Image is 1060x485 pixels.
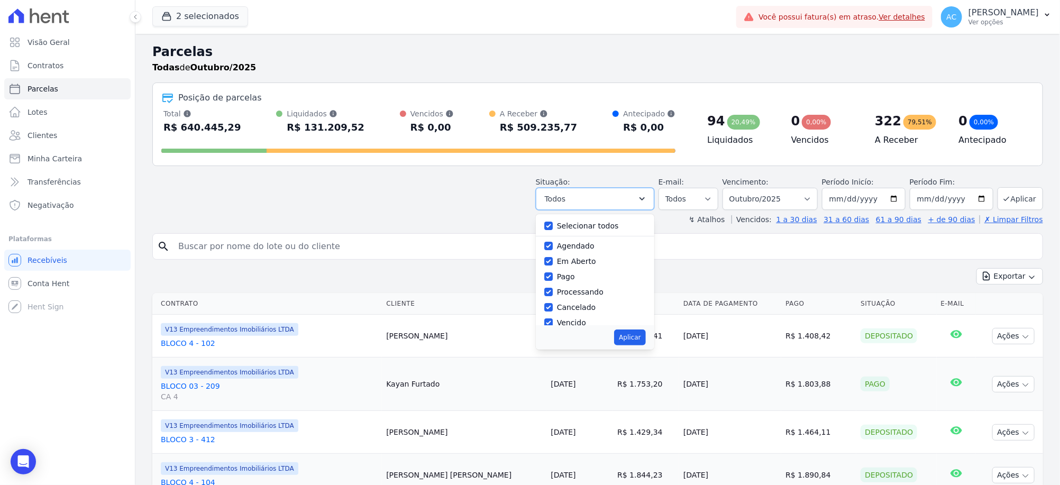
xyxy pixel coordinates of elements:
[992,467,1035,483] button: Ações
[382,293,546,315] th: Cliente
[410,119,454,136] div: R$ 0,00
[759,12,925,23] span: Você possui fatura(s) em atraso.
[707,113,725,130] div: 94
[4,273,131,294] a: Conta Hent
[992,328,1035,344] button: Ações
[723,178,769,186] label: Vencimento:
[613,411,679,454] td: R$ 1.429,34
[410,108,454,119] div: Vencidos
[933,2,1060,32] button: AC [PERSON_NAME] Ver opções
[4,125,131,146] a: Clientes
[781,315,856,358] td: R$ 1.408,42
[4,78,131,99] a: Parcelas
[4,171,131,193] a: Transferências
[861,468,917,482] div: Depositado
[157,240,170,253] i: search
[781,293,856,315] th: Pago
[161,391,378,402] span: CA 4
[861,377,890,391] div: Pago
[178,91,262,104] div: Posição de parcelas
[623,108,675,119] div: Antecipado
[161,323,298,336] span: V13 Empreendimentos Imobiliários LTDA
[992,424,1035,441] button: Ações
[382,411,546,454] td: [PERSON_NAME]
[536,178,570,186] label: Situação:
[161,381,378,402] a: BLOCO 03 - 209CA 4
[689,215,725,224] label: ↯ Atalhos
[4,195,131,216] a: Negativação
[557,257,596,266] label: Em Aberto
[287,108,364,119] div: Liquidados
[161,366,298,379] span: V13 Empreendimentos Imobiliários LTDA
[161,419,298,432] span: V13 Empreendimentos Imobiliários LTDA
[623,119,675,136] div: R$ 0,00
[732,215,772,224] label: Vencidos:
[382,358,546,411] td: Kayan Furtado
[980,215,1043,224] a: ✗ Limpar Filtros
[928,215,975,224] a: + de 90 dias
[161,462,298,475] span: V13 Empreendimentos Imobiliários LTDA
[903,115,936,130] div: 79,51%
[4,102,131,123] a: Lotes
[8,233,126,245] div: Plataformas
[28,37,70,48] span: Visão Geral
[4,250,131,271] a: Recebíveis
[557,242,595,250] label: Agendado
[937,293,976,315] th: E-mail
[968,18,1039,26] p: Ver opções
[679,358,781,411] td: [DATE]
[161,434,378,445] a: BLOCO 3 - 412
[152,6,248,26] button: 2 selecionados
[679,293,781,315] th: Data de Pagamento
[152,293,382,315] th: Contrato
[28,153,82,164] span: Minha Carteira
[802,115,830,130] div: 0,00%
[557,288,604,296] label: Processando
[152,61,256,74] p: de
[500,108,578,119] div: A Receber
[959,134,1026,147] h4: Antecipado
[172,236,1038,257] input: Buscar por nome do lote ou do cliente
[190,62,257,72] strong: Outubro/2025
[28,84,58,94] span: Parcelas
[879,13,926,21] a: Ver detalhes
[163,108,241,119] div: Total
[791,134,858,147] h4: Vencidos
[28,177,81,187] span: Transferências
[28,107,48,117] span: Lotes
[11,449,36,474] div: Open Intercom Messenger
[776,215,817,224] a: 1 a 30 dias
[791,113,800,130] div: 0
[4,148,131,169] a: Minha Carteira
[947,13,957,21] span: AC
[557,222,619,230] label: Selecionar todos
[824,215,869,224] a: 31 a 60 dias
[557,318,586,327] label: Vencido
[551,428,575,436] a: [DATE]
[968,7,1039,18] p: [PERSON_NAME]
[659,178,684,186] label: E-mail:
[28,130,57,141] span: Clientes
[382,315,546,358] td: [PERSON_NAME]
[998,187,1043,210] button: Aplicar
[163,119,241,136] div: R$ 640.445,29
[557,272,575,281] label: Pago
[545,193,565,205] span: Todos
[679,411,781,454] td: [DATE]
[28,60,63,71] span: Contratos
[861,328,917,343] div: Depositado
[992,376,1035,392] button: Ações
[910,177,993,188] label: Período Fim:
[161,338,378,349] a: BLOCO 4 - 102
[152,42,1043,61] h2: Parcelas
[28,278,69,289] span: Conta Hent
[976,268,1043,285] button: Exportar
[4,55,131,76] a: Contratos
[28,255,67,266] span: Recebíveis
[614,330,645,345] button: Aplicar
[28,200,74,211] span: Negativação
[781,358,856,411] td: R$ 1.803,88
[856,293,936,315] th: Situação
[707,134,774,147] h4: Liquidados
[4,32,131,53] a: Visão Geral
